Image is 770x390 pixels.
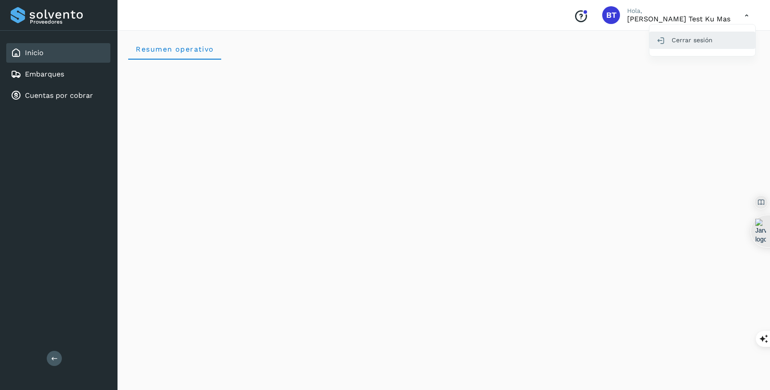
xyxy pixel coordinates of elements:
a: Inicio [25,48,44,57]
p: Proveedores [30,19,107,25]
div: Cerrar sesión [649,32,755,48]
a: Cuentas por cobrar [25,91,93,100]
a: Embarques [25,70,64,78]
div: Embarques [6,64,110,84]
div: Cuentas por cobrar [6,86,110,105]
div: Inicio [6,43,110,63]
